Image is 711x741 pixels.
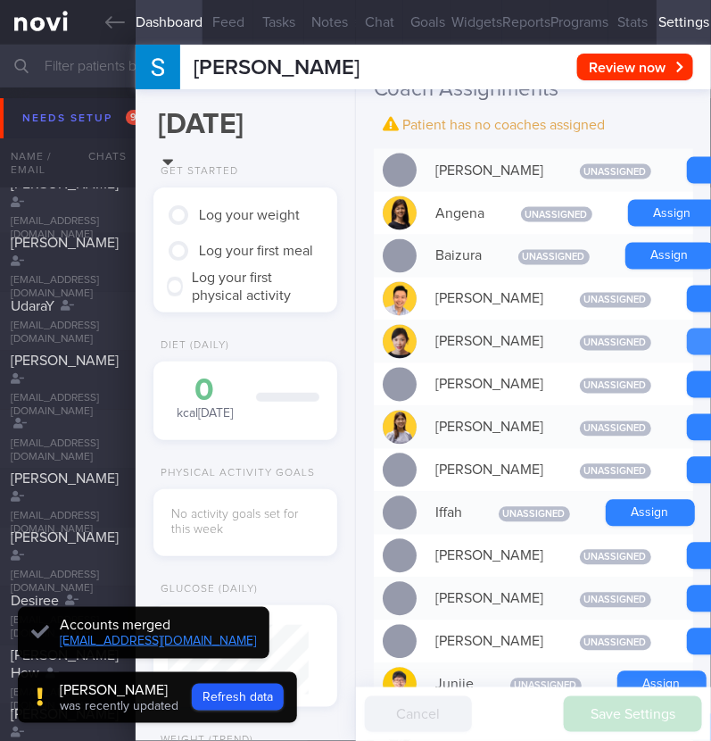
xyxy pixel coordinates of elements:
[580,593,651,608] span: Unassigned
[427,667,484,703] div: Junjie
[194,57,360,79] span: [PERSON_NAME]
[18,106,149,130] div: Needs setup
[580,379,651,394] span: Unassigned
[11,236,119,250] span: [PERSON_NAME]
[11,530,119,545] span: [PERSON_NAME]
[580,293,651,308] span: Unassigned
[11,614,125,641] div: [EMAIL_ADDRESS][DOMAIN_NAME]
[171,375,238,422] div: kcal [DATE]
[427,538,553,574] div: [PERSON_NAME]
[427,153,553,188] div: [PERSON_NAME]
[510,679,582,694] span: Unassigned
[580,636,651,651] span: Unassigned
[11,510,126,537] div: [EMAIL_ADDRESS][DOMAIN_NAME]
[427,495,472,531] div: Iffah
[64,138,136,174] div: Chats
[427,367,553,403] div: [PERSON_NAME]
[11,320,125,346] div: [EMAIL_ADDRESS][DOMAIN_NAME]
[153,165,238,179] div: Get Started
[374,112,693,138] div: Patient has no coaches assigned
[153,583,258,596] div: Glucose (Daily)
[11,594,59,608] span: Desiree
[60,635,256,647] a: [EMAIL_ADDRESS][DOMAIN_NAME]
[60,616,256,634] div: Accounts merged
[11,299,54,313] span: UdaraY
[153,467,315,480] div: Physical Activity Goals
[518,250,590,265] span: Unassigned
[126,110,145,125] span: 91
[580,421,651,437] span: Unassigned
[192,684,284,711] button: Refresh data
[580,550,651,565] span: Unassigned
[11,274,126,301] div: [EMAIL_ADDRESS][DOMAIN_NAME]
[499,507,570,522] span: Unassigned
[427,238,492,274] div: Baizura
[374,76,693,103] h2: Coach Assignments
[577,54,693,80] button: Review now
[427,324,553,360] div: [PERSON_NAME]
[580,464,651,479] span: Unassigned
[427,281,553,317] div: [PERSON_NAME]
[11,687,125,713] div: [EMAIL_ADDRESS][DOMAIN_NAME]
[11,707,119,721] span: [PERSON_NAME]
[580,164,651,179] span: Unassigned
[11,215,126,242] div: [EMAIL_ADDRESS][DOMAIN_NAME]
[60,681,178,699] div: [PERSON_NAME]
[11,648,119,680] span: [PERSON_NAME] How
[521,207,592,222] span: Unassigned
[427,410,553,445] div: [PERSON_NAME]
[580,336,651,351] span: Unassigned
[60,700,178,712] span: was recently updated
[606,500,695,527] button: Assign
[427,581,553,617] div: [PERSON_NAME]
[617,671,707,698] button: Assign
[427,624,553,660] div: [PERSON_NAME]
[427,196,494,231] div: Angena
[11,354,119,368] span: [PERSON_NAME]
[171,507,318,538] div: No activity goals set for this week
[171,375,238,406] div: 0
[11,569,126,595] div: [EMAIL_ADDRESS][DOMAIN_NAME]
[11,437,125,464] div: [EMAIL_ADDRESS][DOMAIN_NAME]
[153,339,229,353] div: Diet (Daily)
[427,453,553,488] div: [PERSON_NAME]
[11,392,126,419] div: [EMAIL_ADDRESS][DOMAIN_NAME]
[11,471,119,486] span: [PERSON_NAME]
